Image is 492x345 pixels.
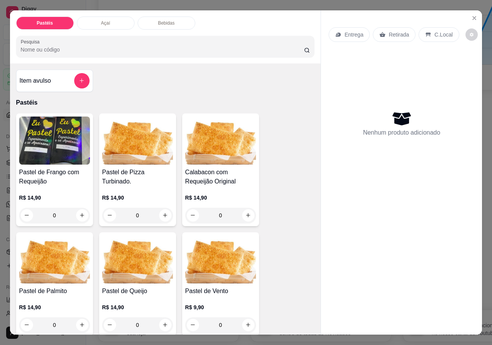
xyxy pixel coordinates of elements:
[102,194,173,202] p: R$ 14,90
[468,12,480,24] button: Close
[101,20,110,26] p: Açaí
[19,235,90,283] img: product-image
[185,287,256,296] h4: Pastel de Vento
[187,319,199,331] button: decrease-product-quantity
[19,194,90,202] p: R$ 14,90
[21,46,304,53] input: Pesquisa
[19,168,90,186] h4: Pastel de Frango com Requeijão
[16,98,315,107] p: Pastéis
[185,303,256,311] p: R$ 9,90
[389,31,409,38] p: Retirada
[185,117,256,165] img: product-image
[102,117,173,165] img: product-image
[20,76,51,85] h4: Item avulso
[242,319,254,331] button: increase-product-quantity
[19,117,90,165] img: product-image
[465,28,478,41] button: decrease-product-quantity
[344,31,363,38] p: Entrega
[185,235,256,283] img: product-image
[21,38,42,45] label: Pesquisa
[185,194,256,202] p: R$ 14,90
[102,303,173,311] p: R$ 14,90
[19,303,90,311] p: R$ 14,90
[434,31,452,38] p: C.Local
[363,128,440,137] p: Nenhum produto adicionado
[102,287,173,296] h4: Pastel de Queijo
[74,73,90,88] button: add-separate-item
[185,168,256,186] h4: Calabacon com Requeijão Original
[102,235,173,283] img: product-image
[19,287,90,296] h4: Pastel de Palmito
[37,20,53,26] p: Pastéis
[158,20,175,26] p: Bebidas
[102,168,173,186] h4: Pastel de Pizza Turbinado.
